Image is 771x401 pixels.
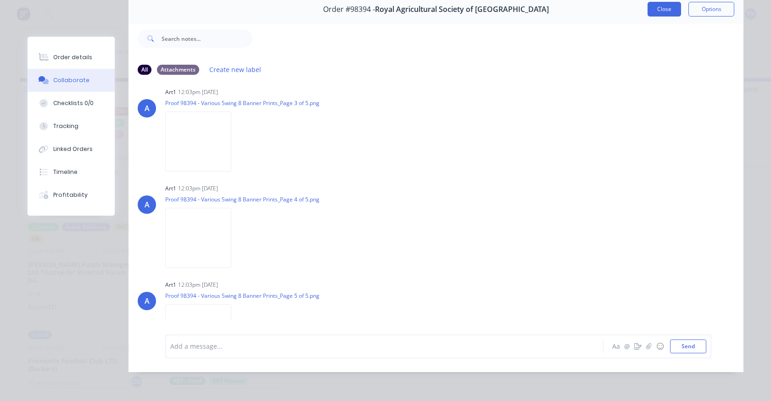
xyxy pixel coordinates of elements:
[178,88,218,96] div: 12:03pm [DATE]
[28,184,115,206] button: Profitability
[162,29,252,48] input: Search notes...
[648,2,681,17] button: Close
[53,76,89,84] div: Collaborate
[205,63,266,76] button: Create new label
[688,2,734,17] button: Options
[157,65,199,75] div: Attachments
[165,195,319,203] p: Proof 98394 - Various Swing 8 Banner Prints_Page 4 of 5.png
[53,145,93,153] div: Linked Orders
[145,295,150,306] div: A
[165,99,319,107] p: Proof 98394 - Various Swing 8 Banner Prints_Page 3 of 5.png
[53,191,88,199] div: Profitability
[165,281,176,289] div: art1
[28,138,115,161] button: Linked Orders
[28,92,115,115] button: Checklists 0/0
[28,115,115,138] button: Tracking
[28,46,115,69] button: Order details
[670,340,706,353] button: Send
[53,53,92,61] div: Order details
[53,122,78,130] div: Tracking
[138,65,151,75] div: All
[323,5,375,14] span: Order #98394 -
[610,341,621,352] button: Aa
[621,341,632,352] button: @
[375,5,549,14] span: Royal Agricultural Society of [GEOGRAPHIC_DATA]
[178,281,218,289] div: 12:03pm [DATE]
[165,88,176,96] div: art1
[145,103,150,114] div: A
[165,292,319,300] p: Proof 98394 - Various Swing 8 Banner Prints_Page 5 of 5.png
[28,161,115,184] button: Timeline
[145,199,150,210] div: A
[178,184,218,193] div: 12:03pm [DATE]
[654,341,665,352] button: ☺
[53,168,78,176] div: Timeline
[165,184,176,193] div: art1
[53,99,94,107] div: Checklists 0/0
[28,69,115,92] button: Collaborate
